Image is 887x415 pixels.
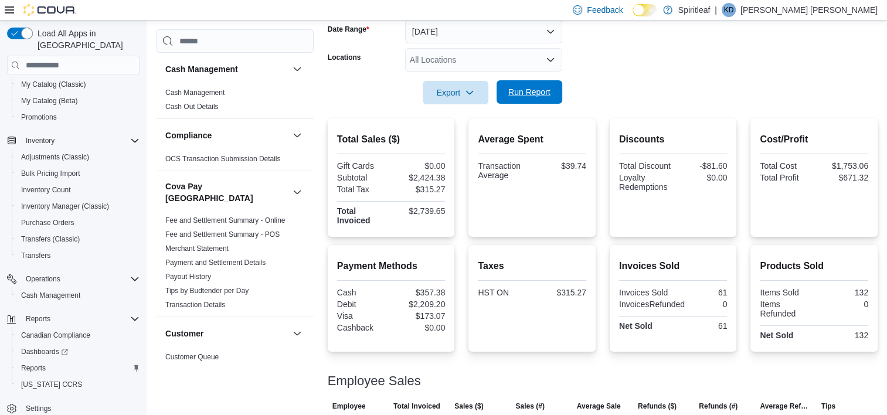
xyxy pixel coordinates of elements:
[165,154,281,164] span: OCS Transaction Submission Details
[619,288,671,297] div: Invoices Sold
[165,130,288,141] button: Compliance
[619,132,728,147] h2: Discounts
[165,181,288,204] button: Cova Pay [GEOGRAPHIC_DATA]
[21,218,74,227] span: Purchase Orders
[337,132,446,147] h2: Total Sales ($)
[633,16,633,17] span: Dark Mode
[12,231,144,247] button: Transfers (Classic)
[21,96,78,106] span: My Catalog (Beta)
[16,288,85,302] a: Cash Management
[478,288,529,297] div: HST ON
[21,291,80,300] span: Cash Management
[760,331,793,340] strong: Net Sold
[165,216,286,224] a: Fee and Settlement Summary - Online
[16,249,140,263] span: Transfers
[165,89,225,97] a: Cash Management
[12,327,144,343] button: Canadian Compliance
[165,273,211,281] a: Payout History
[26,274,60,284] span: Operations
[619,300,685,309] div: InvoicesRefunded
[393,323,445,332] div: $0.00
[633,4,657,16] input: Dark Mode
[328,25,369,34] label: Date Range
[454,402,483,411] span: Sales ($)
[16,361,50,375] a: Reports
[337,185,389,194] div: Total Tax
[675,288,727,297] div: 61
[16,166,85,181] a: Bulk Pricing Import
[689,300,727,309] div: 0
[12,165,144,182] button: Bulk Pricing Import
[21,272,140,286] span: Operations
[12,109,144,125] button: Promotions
[619,321,652,331] strong: Net Sold
[16,361,140,375] span: Reports
[12,343,144,360] a: Dashboards
[817,173,868,182] div: $671.32
[16,110,62,124] a: Promotions
[12,198,144,215] button: Inventory Manager (Classic)
[535,288,586,297] div: $315.27
[21,331,90,340] span: Canadian Compliance
[165,230,280,239] a: Fee and Settlement Summary - POS
[740,3,878,17] p: [PERSON_NAME] [PERSON_NAME]
[16,232,140,246] span: Transfers (Classic)
[21,312,55,326] button: Reports
[156,86,314,118] div: Cash Management
[21,363,46,373] span: Reports
[535,161,586,171] div: $39.74
[675,321,727,331] div: 61
[21,113,57,122] span: Promotions
[16,150,94,164] a: Adjustments (Classic)
[337,161,389,171] div: Gift Cards
[21,152,89,162] span: Adjustments (Classic)
[156,152,314,171] div: Compliance
[332,402,366,411] span: Employee
[760,402,811,411] span: Average Refund
[337,323,389,332] div: Cashback
[165,301,225,309] a: Transaction Details
[619,161,671,171] div: Total Discount
[393,161,445,171] div: $0.00
[165,287,249,295] a: Tips by Budtender per Day
[337,300,389,309] div: Debit
[21,169,80,178] span: Bulk Pricing Import
[12,287,144,304] button: Cash Management
[16,232,84,246] a: Transfers (Classic)
[12,360,144,376] button: Reports
[423,81,488,104] button: Export
[165,103,219,111] a: Cash Out Details
[16,345,73,359] a: Dashboards
[26,314,50,324] span: Reports
[16,345,140,359] span: Dashboards
[638,402,677,411] span: Refunds ($)
[16,77,91,91] a: My Catalog (Classic)
[16,77,140,91] span: My Catalog (Classic)
[337,173,389,182] div: Subtotal
[393,173,445,182] div: $2,424.38
[12,376,144,393] button: [US_STATE] CCRS
[21,234,80,244] span: Transfers (Classic)
[393,288,445,297] div: $357.38
[393,311,445,321] div: $173.07
[817,331,868,340] div: 132
[478,161,529,180] div: Transaction Average
[405,20,562,43] button: [DATE]
[165,102,219,111] span: Cash Out Details
[337,311,389,321] div: Visa
[817,161,868,171] div: $1,753.06
[21,202,109,211] span: Inventory Manager (Classic)
[23,4,76,16] img: Cova
[12,247,144,264] button: Transfers
[2,271,144,287] button: Operations
[12,182,144,198] button: Inventory Count
[678,3,710,17] p: Spiritleaf
[587,4,623,16] span: Feedback
[21,185,71,195] span: Inventory Count
[12,149,144,165] button: Adjustments (Classic)
[16,110,140,124] span: Promotions
[393,185,445,194] div: $315.27
[26,404,51,413] span: Settings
